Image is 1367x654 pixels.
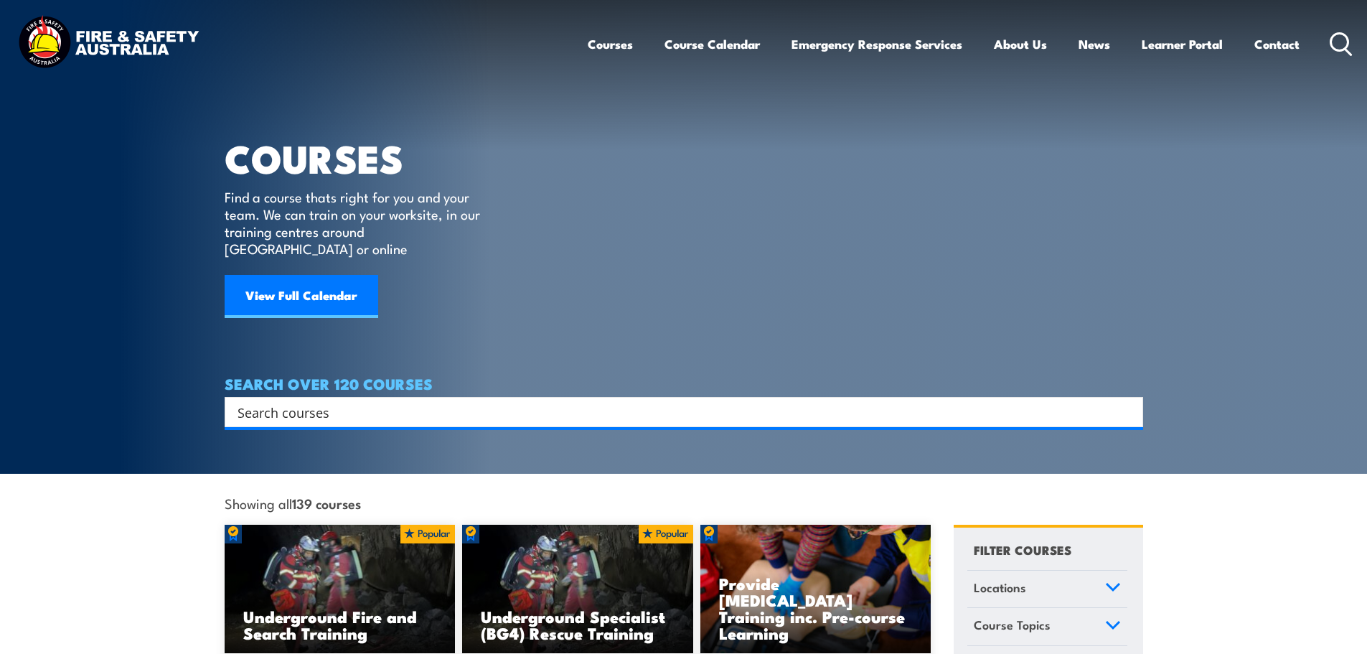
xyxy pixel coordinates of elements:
h3: Provide [MEDICAL_DATA] Training inc. Pre-course Learning [719,575,913,641]
a: Contact [1254,25,1300,63]
p: Find a course thats right for you and your team. We can train on your worksite, in our training c... [225,188,487,257]
input: Search input [238,401,1112,423]
a: View Full Calendar [225,275,378,318]
span: Locations [974,578,1026,597]
h3: Underground Fire and Search Training [243,608,437,641]
a: Course Calendar [664,25,760,63]
a: Emergency Response Services [791,25,962,63]
button: Search magnifier button [1118,402,1138,422]
h4: FILTER COURSES [974,540,1071,559]
a: Underground Fire and Search Training [225,525,456,654]
a: News [1079,25,1110,63]
a: Underground Specialist (BG4) Rescue Training [462,525,693,654]
h3: Underground Specialist (BG4) Rescue Training [481,608,675,641]
span: Course Topics [974,615,1051,635]
strong: 139 courses [292,493,361,513]
a: Course Topics [967,608,1127,645]
form: Search form [240,402,1114,422]
a: Courses [588,25,633,63]
a: Provide [MEDICAL_DATA] Training inc. Pre-course Learning [700,525,931,654]
span: Showing all [225,495,361,510]
h4: SEARCH OVER 120 COURSES [225,375,1143,391]
h1: COURSES [225,141,501,174]
img: Underground mine rescue [225,525,456,654]
a: About Us [994,25,1047,63]
img: Low Voltage Rescue and Provide CPR [700,525,931,654]
a: Learner Portal [1142,25,1223,63]
a: Locations [967,571,1127,608]
img: Underground mine rescue [462,525,693,654]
